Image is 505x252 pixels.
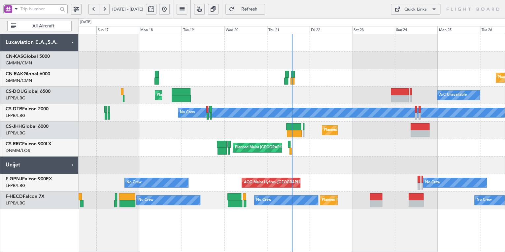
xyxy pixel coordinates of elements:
[236,7,263,12] span: Refresh
[244,178,355,188] div: AOG Maint Hyères ([GEOGRAPHIC_DATA]-[GEOGRAPHIC_DATA])
[6,72,23,76] span: CN-RAK
[6,177,52,181] a: F-GPNJFalcon 900EX
[404,6,427,13] div: Quick Links
[256,195,271,205] div: No Crew
[224,26,267,34] div: Wed 20
[6,107,49,111] a: CS-DTRFalcon 2000
[6,124,49,129] a: CS-JHHGlobal 6000
[235,143,339,153] div: Planned Maint [GEOGRAPHIC_DATA] ([GEOGRAPHIC_DATA])
[6,60,32,66] a: GMMN/CMN
[7,21,72,31] button: All Aircraft
[138,195,153,205] div: No Crew
[391,4,440,15] button: Quick Links
[6,142,22,146] span: CS-RRC
[6,200,25,206] a: LFPB/LBG
[6,54,23,59] span: CN-KAS
[6,54,50,59] a: CN-KASGlobal 5000
[6,177,22,181] span: F-GPNJ
[112,6,143,12] span: [DATE] - [DATE]
[182,26,224,34] div: Tue 19
[395,26,437,34] div: Sun 24
[324,125,428,135] div: Planned Maint [GEOGRAPHIC_DATA] ([GEOGRAPHIC_DATA])
[6,89,50,94] a: CS-DOUGlobal 6500
[437,26,480,34] div: Mon 25
[80,19,91,25] div: [DATE]
[6,183,25,189] a: LFPB/LBG
[6,194,45,199] a: F-HECDFalcon 7X
[6,107,22,111] span: CS-DTR
[439,90,466,100] div: A/C Unavailable
[6,72,50,76] a: CN-RAKGlobal 6000
[6,130,25,136] a: LFPB/LBG
[126,178,142,188] div: No Crew
[352,26,395,34] div: Sat 23
[267,26,310,34] div: Thu 21
[225,4,265,15] button: Refresh
[310,26,352,34] div: Fri 22
[6,89,24,94] span: CS-DOU
[6,148,30,154] a: DNMM/LOS
[20,4,58,14] input: Trip Number
[180,108,195,118] div: No Crew
[6,142,51,146] a: CS-RRCFalcon 900LX
[17,24,69,28] span: All Aircraft
[425,178,440,188] div: No Crew
[6,124,22,129] span: CS-JHH
[6,194,23,199] span: F-HECD
[476,195,491,205] div: No Crew
[139,26,182,34] div: Mon 18
[157,90,261,100] div: Planned Maint [GEOGRAPHIC_DATA] ([GEOGRAPHIC_DATA])
[6,78,32,84] a: GMMN/CMN
[322,195,426,205] div: Planned Maint [GEOGRAPHIC_DATA] ([GEOGRAPHIC_DATA])
[6,113,25,119] a: LFPB/LBG
[96,26,139,34] div: Sun 17
[6,95,25,101] a: LFPB/LBG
